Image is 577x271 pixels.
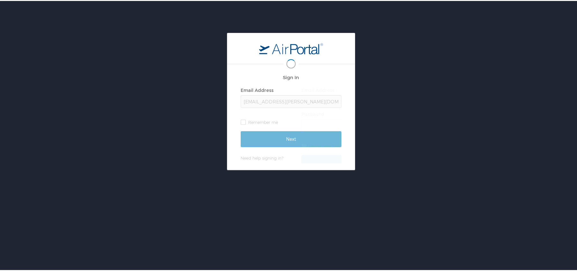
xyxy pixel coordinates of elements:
input: Sign In [302,154,402,170]
label: Email Address [302,87,334,92]
input: Next [241,130,341,146]
label: Remember me [302,140,402,150]
label: Email Address [241,87,274,92]
img: logo [259,42,323,53]
h2: Sign In [241,73,341,80]
label: Password [302,110,324,116]
h2: Sign In [302,73,402,80]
